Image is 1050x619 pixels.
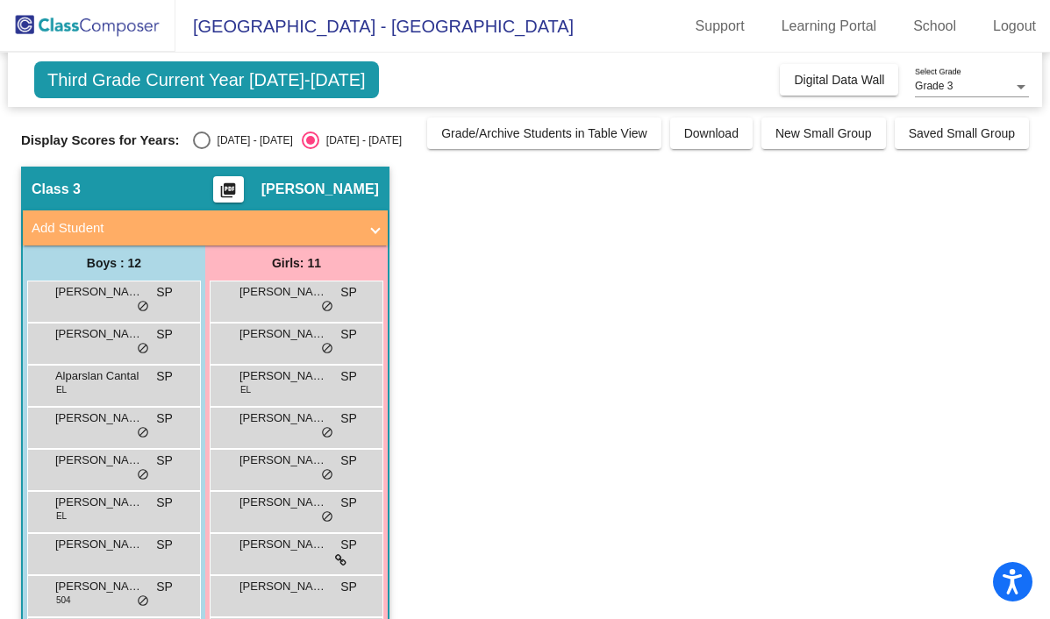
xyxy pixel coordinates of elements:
[56,383,67,396] span: EL
[156,367,173,386] span: SP
[156,494,173,512] span: SP
[340,536,357,554] span: SP
[55,283,143,301] span: [PERSON_NAME]
[321,300,333,314] span: do_not_disturb_alt
[682,12,759,40] a: Support
[899,12,970,40] a: School
[340,494,357,512] span: SP
[915,80,953,92] span: Grade 3
[340,325,357,344] span: SP
[239,325,327,343] span: [PERSON_NAME]
[193,132,402,149] mat-radio-group: Select an option
[895,117,1029,149] button: Saved Small Group
[761,117,886,149] button: New Small Group
[205,245,388,281] div: Girls: 11
[156,325,173,344] span: SP
[56,509,67,523] span: EL
[340,452,357,470] span: SP
[137,468,149,482] span: do_not_disturb_alt
[684,126,739,140] span: Download
[55,494,143,511] span: [PERSON_NAME]
[211,132,293,148] div: [DATE] - [DATE]
[156,536,173,554] span: SP
[239,283,327,301] span: [PERSON_NAME]
[239,578,327,595] span: [PERSON_NAME]
[55,325,143,343] span: [PERSON_NAME]
[175,12,574,40] span: [GEOGRAPHIC_DATA] - [GEOGRAPHIC_DATA]
[156,409,173,428] span: SP
[768,12,891,40] a: Learning Portal
[23,210,388,245] mat-expansion-panel-header: Add Student
[21,132,180,148] span: Display Scores for Years:
[794,73,884,87] span: Digital Data Wall
[156,452,173,470] span: SP
[218,181,239,206] mat-icon: picture_as_pdf
[780,64,898,96] button: Digital Data Wall
[23,245,205,281] div: Boys : 12
[239,494,327,511] span: [PERSON_NAME]
[137,300,149,314] span: do_not_disturb_alt
[321,342,333,356] span: do_not_disturb_alt
[340,578,357,596] span: SP
[137,594,149,608] span: do_not_disturb_alt
[240,383,251,396] span: EL
[340,283,357,302] span: SP
[156,578,173,596] span: SP
[261,181,379,198] span: [PERSON_NAME]
[319,132,402,148] div: [DATE] - [DATE]
[213,176,244,203] button: Print Students Details
[156,283,173,302] span: SP
[979,12,1050,40] a: Logout
[909,126,1015,140] span: Saved Small Group
[239,536,327,553] span: [PERSON_NAME]
[239,452,327,469] span: [PERSON_NAME]
[55,409,143,427] span: [PERSON_NAME]
[34,61,379,98] span: Third Grade Current Year [DATE]-[DATE]
[441,126,647,140] span: Grade/Archive Students in Table View
[427,117,661,149] button: Grade/Archive Students in Table View
[55,367,143,385] span: Alparslan Cantal
[321,468,333,482] span: do_not_disturb_alt
[340,367,357,386] span: SP
[32,218,358,238] mat-panel-title: Add Student
[321,510,333,524] span: do_not_disturb_alt
[55,536,143,553] span: [PERSON_NAME]
[137,342,149,356] span: do_not_disturb_alt
[321,426,333,440] span: do_not_disturb_alt
[32,181,81,198] span: Class 3
[239,409,327,427] span: [PERSON_NAME]
[239,367,327,385] span: [PERSON_NAME]
[775,126,872,140] span: New Small Group
[340,409,357,428] span: SP
[137,426,149,440] span: do_not_disturb_alt
[56,594,71,607] span: 504
[55,452,143,469] span: [PERSON_NAME]
[55,578,143,595] span: [PERSON_NAME]
[670,117,753,149] button: Download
